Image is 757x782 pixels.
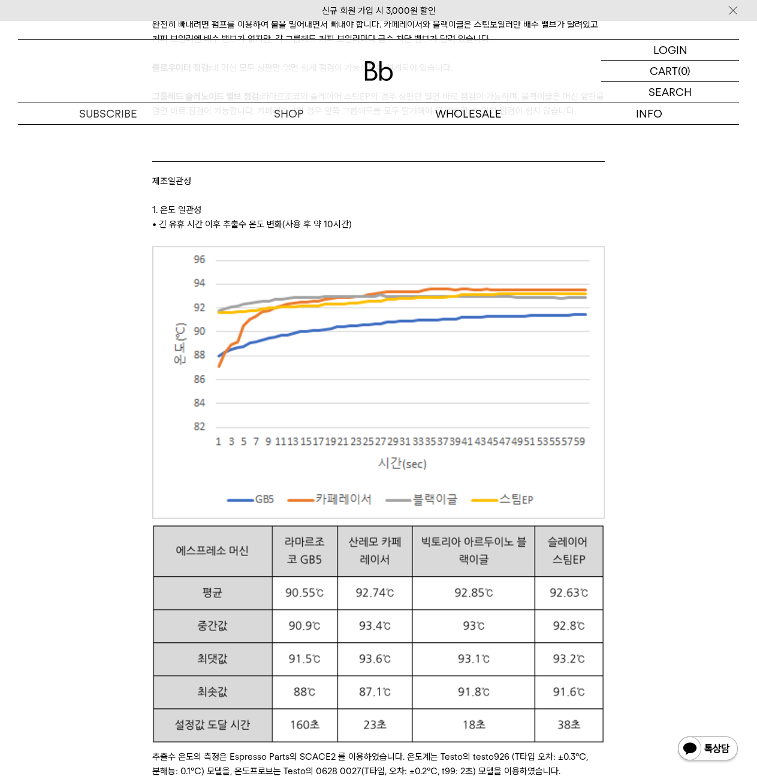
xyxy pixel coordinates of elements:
[152,219,282,230] span: • 긴 유휴 시간 이후 추출수 온도 변화
[282,219,352,230] span: (사용 후 약 10시간)
[653,40,687,60] p: LOGIN
[677,735,739,764] img: 카카오톡 채널 1:1 채팅 버튼
[322,5,436,16] a: 신규 회원 가입 시 3,000원 할인
[649,82,692,103] p: SEARCH
[650,61,678,81] p: CART
[364,61,393,81] img: 로고
[198,103,379,124] a: SHOP
[601,61,739,82] a: CART (0)
[152,750,605,778] p: 추출수 온도의 측정은 Espresso Parts의 SCACE2 를 이용하였습니다. 온도계는 Testo의 testo926 (T타입 오차: ±0.3℃, 분해능: 0.1℃) 모델을...
[601,40,739,61] a: LOGIN
[559,103,739,124] p: INFO
[152,525,605,744] img: 11_150715.png
[678,61,690,81] p: (0)
[152,204,201,215] span: 1. 온도 일관성
[152,246,605,519] img: 10_150701.png
[152,174,605,188] p: 제조일관성
[379,103,559,124] p: WHOLESALE
[18,103,198,124] a: SUBSCRIBE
